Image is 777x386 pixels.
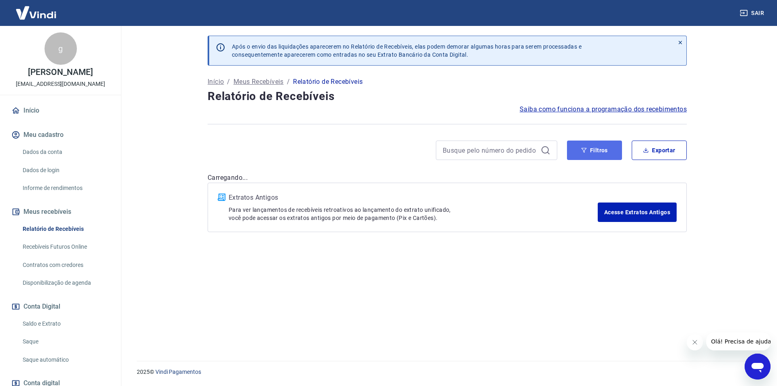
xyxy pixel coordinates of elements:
p: Carregando... [208,173,687,183]
p: Relatório de Recebíveis [293,77,363,87]
a: Saque [19,333,111,350]
p: [PERSON_NAME] [28,68,93,77]
a: Contratos com credores [19,257,111,273]
button: Filtros [567,141,622,160]
div: g [45,32,77,65]
a: Meus Recebíveis [234,77,284,87]
p: Extratos Antigos [229,193,598,203]
button: Exportar [632,141,687,160]
a: Saldo e Extrato [19,316,111,332]
button: Conta Digital [10,298,111,316]
p: 2025 © [137,368,758,376]
a: Relatório de Recebíveis [19,221,111,237]
iframe: Fechar mensagem [687,334,703,350]
iframe: Botão para abrir a janela de mensagens [745,354,771,380]
button: Meus recebíveis [10,203,111,221]
a: Saiba como funciona a programação dos recebimentos [520,104,687,114]
a: Informe de rendimentos [19,180,111,196]
a: Recebíveis Futuros Online [19,239,111,255]
input: Busque pelo número do pedido [443,144,537,156]
img: ícone [218,194,225,201]
a: Saque automático [19,352,111,368]
p: / [287,77,290,87]
a: Dados de login [19,162,111,179]
p: [EMAIL_ADDRESS][DOMAIN_NAME] [16,80,105,88]
p: Após o envio das liquidações aparecerem no Relatório de Recebíveis, elas podem demorar algumas ho... [232,43,582,59]
span: Olá! Precisa de ajuda? [5,6,68,12]
a: Início [10,102,111,119]
button: Meu cadastro [10,126,111,144]
a: Vindi Pagamentos [155,369,201,375]
button: Sair [738,6,767,21]
a: Início [208,77,224,87]
a: Disponibilização de agenda [19,275,111,291]
a: Acesse Extratos Antigos [598,203,677,222]
p: Para ver lançamentos de recebíveis retroativos ao lançamento do extrato unificado, você pode aces... [229,206,598,222]
iframe: Mensagem da empresa [706,333,771,350]
img: Vindi [10,0,62,25]
a: Dados da conta [19,144,111,160]
h4: Relatório de Recebíveis [208,88,687,104]
p: / [227,77,230,87]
